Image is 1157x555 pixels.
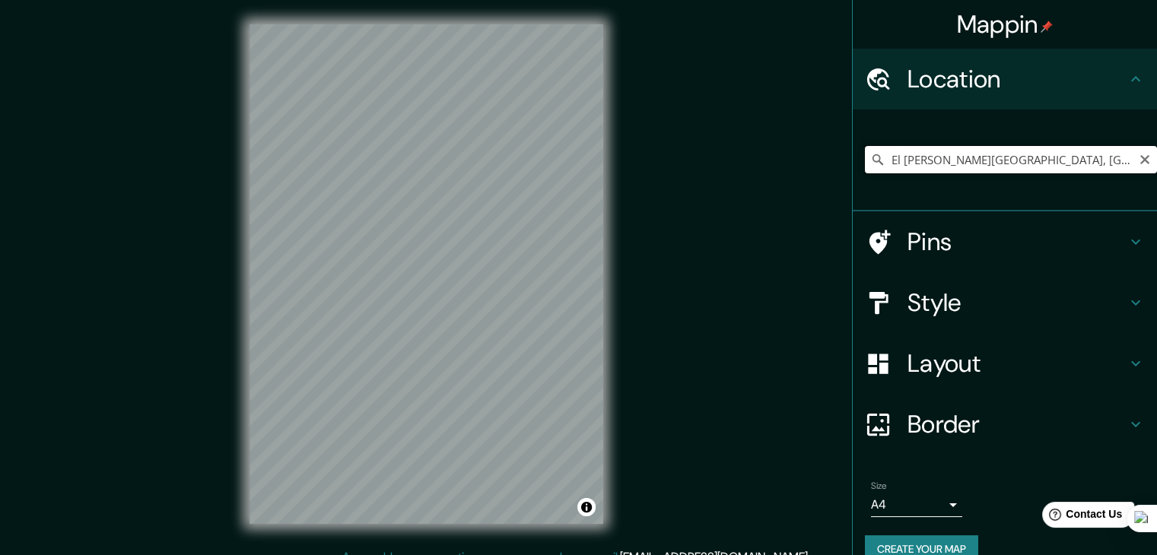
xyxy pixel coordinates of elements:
h4: Pins [907,227,1127,257]
h4: Mappin [957,9,1054,40]
button: Toggle attribution [577,498,596,516]
div: Style [853,272,1157,333]
label: Size [871,480,887,493]
div: Border [853,394,1157,455]
div: Layout [853,333,1157,394]
div: A4 [871,493,962,517]
button: Clear [1139,151,1151,166]
h4: Style [907,287,1127,318]
input: Pick your city or area [865,146,1157,173]
h4: Location [907,64,1127,94]
iframe: Help widget launcher [1022,496,1140,538]
img: pin-icon.png [1041,21,1053,33]
canvas: Map [250,24,603,524]
h4: Border [907,409,1127,439]
h4: Layout [907,348,1127,379]
div: Location [853,49,1157,109]
div: Pins [853,211,1157,272]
